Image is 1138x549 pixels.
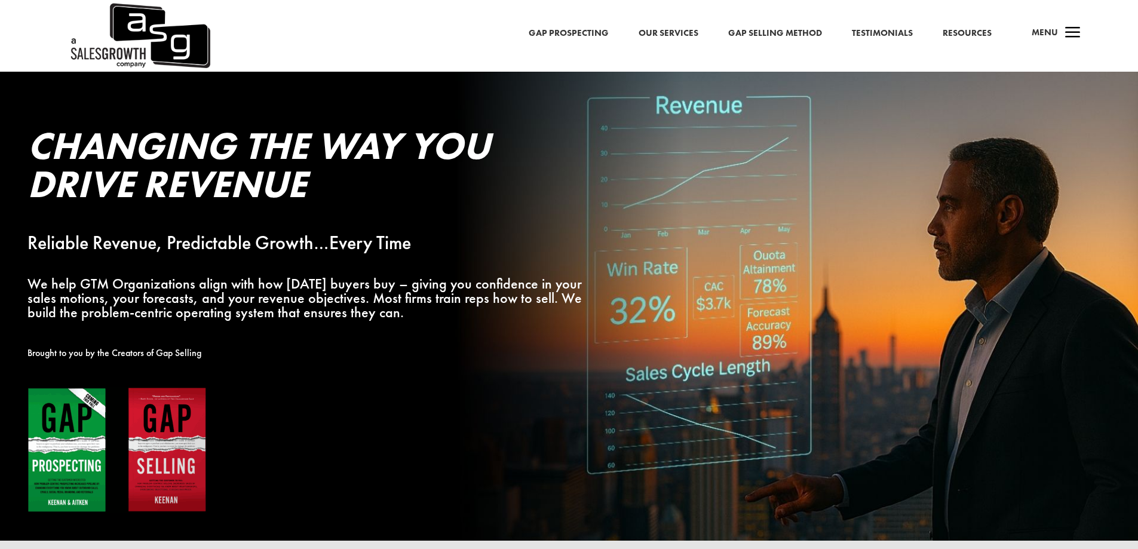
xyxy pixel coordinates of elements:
[852,26,913,41] a: Testimonials
[27,387,207,513] img: Gap Books
[943,26,992,41] a: Resources
[529,26,609,41] a: Gap Prospecting
[27,346,588,360] p: Brought to you by the Creators of Gap Selling
[1061,22,1085,45] span: a
[639,26,698,41] a: Our Services
[27,236,588,250] p: Reliable Revenue, Predictable Growth…Every Time
[728,26,822,41] a: Gap Selling Method
[27,277,588,319] p: We help GTM Organizations align with how [DATE] buyers buy – giving you confidence in your sales ...
[27,127,588,209] h2: Changing the Way You Drive Revenue
[1032,26,1058,38] span: Menu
